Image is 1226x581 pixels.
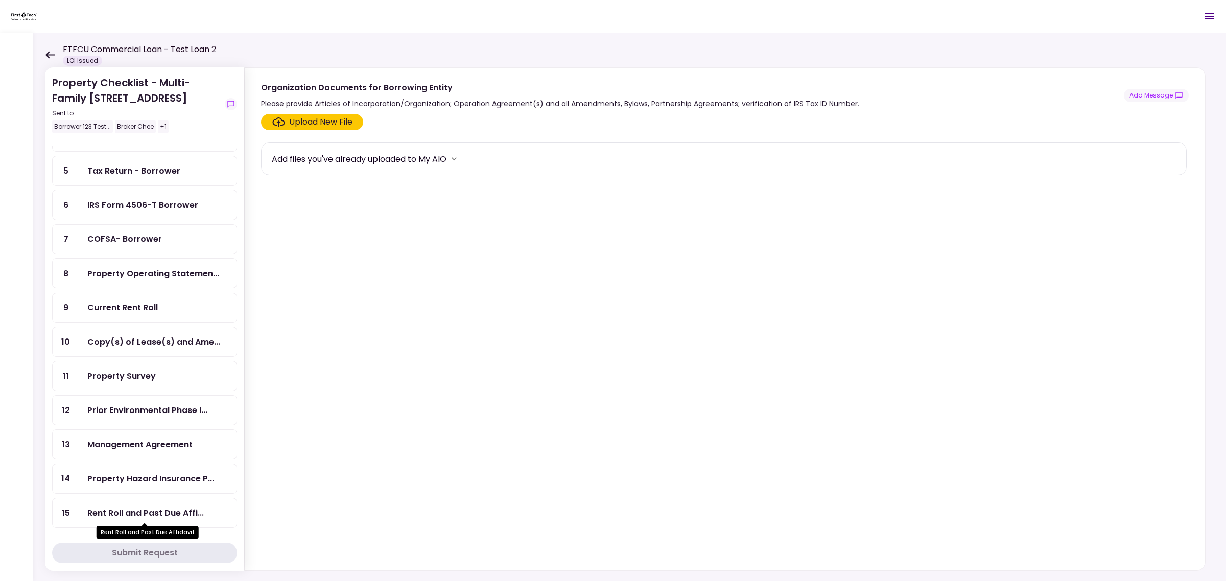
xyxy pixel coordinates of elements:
[87,301,158,314] div: Current Rent Roll
[52,361,237,391] a: 11Property Survey
[52,464,237,494] a: 14Property Hazard Insurance Policy and Liability Insurance Policy
[53,464,79,493] div: 14
[87,438,193,451] div: Management Agreement
[87,199,198,211] div: IRS Form 4506-T Borrower
[87,404,207,417] div: Prior Environmental Phase I and/or Phase II
[52,190,237,220] a: 6IRS Form 4506-T Borrower
[53,259,79,288] div: 8
[53,190,79,220] div: 6
[289,116,352,128] div: Upload New File
[52,75,221,133] div: Property Checklist - Multi-Family [STREET_ADDRESS]
[52,224,237,254] a: 7COFSA- Borrower
[1197,4,1222,29] button: Open menu
[53,498,79,527] div: 15
[53,293,79,322] div: 9
[225,98,237,110] button: show-messages
[63,43,216,56] h1: FTFCU Commercial Loan - Test Loan 2
[261,81,859,94] div: Organization Documents for Borrowing Entity
[261,98,859,110] div: Please provide Articles of Incorporation/Organization; Operation Agreement(s) and all Amendments,...
[1124,89,1189,102] button: show-messages
[52,258,237,288] a: 8Property Operating Statements
[87,267,219,280] div: Property Operating Statements
[52,120,113,133] div: Borrower 123 Test...
[52,429,237,459] a: 13Management Agreement
[10,9,37,24] img: Partner icon
[52,293,237,323] a: 9Current Rent Roll
[53,156,79,185] div: 5
[87,233,162,246] div: COFSA- Borrower
[53,225,79,254] div: 7
[63,56,102,66] div: LOI Issued
[115,120,156,133] div: Broker Chee
[97,526,199,539] div: Rent Roll and Past Due Affidavit
[158,120,169,133] div: +1
[446,151,462,166] button: more
[112,547,178,559] div: Submit Request
[87,472,214,485] div: Property Hazard Insurance Policy and Liability Insurance Policy
[53,361,79,391] div: 11
[87,370,156,382] div: Property Survey
[52,395,237,425] a: 12Prior Environmental Phase I and/or Phase II
[52,498,237,528] a: 15Rent Roll and Past Due Affidavit
[87,506,204,519] div: Rent Roll and Past Due Affidavit
[87,164,180,177] div: Tax Return - Borrower
[272,153,446,165] div: Add files you've already uploaded to My AIO
[53,327,79,356] div: 10
[53,396,79,425] div: 12
[244,67,1206,571] div: Organization Documents for Borrowing EntityPlease provide Articles of Incorporation/Organization;...
[52,543,237,563] button: Submit Request
[52,156,237,186] a: 5Tax Return - Borrower
[52,109,221,118] div: Sent to:
[52,327,237,357] a: 10Copy(s) of Lease(s) and Amendment(s)
[87,335,220,348] div: Copy(s) of Lease(s) and Amendment(s)
[53,430,79,459] div: 13
[261,114,363,130] span: Click here to upload the required document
